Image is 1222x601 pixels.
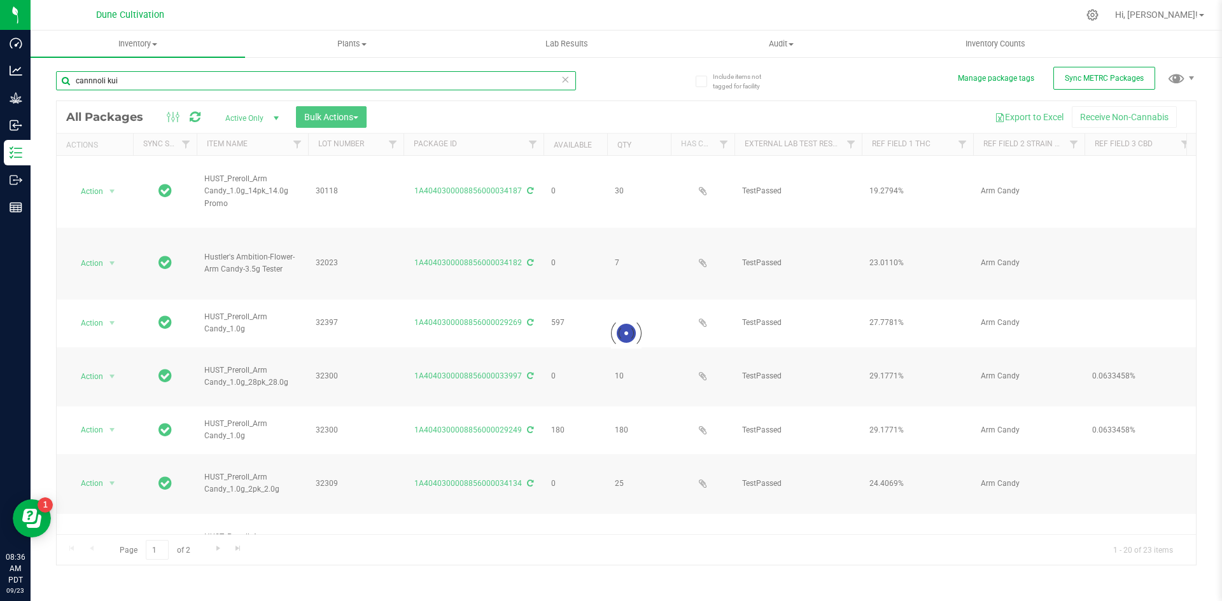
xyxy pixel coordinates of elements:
[10,119,22,132] inline-svg: Inbound
[246,38,459,50] span: Plants
[56,71,576,90] input: Search Package ID, Item Name, SKU, Lot or Part Number...
[1053,67,1155,90] button: Sync METRC Packages
[10,64,22,77] inline-svg: Analytics
[674,31,888,57] a: Audit
[31,31,245,57] a: Inventory
[10,146,22,159] inline-svg: Inventory
[460,31,674,57] a: Lab Results
[561,71,570,88] span: Clear
[10,174,22,186] inline-svg: Outbound
[528,38,605,50] span: Lab Results
[948,38,1043,50] span: Inventory Counts
[958,73,1034,84] button: Manage package tags
[10,201,22,214] inline-svg: Reports
[6,551,25,586] p: 08:36 AM PDT
[245,31,460,57] a: Plants
[1065,74,1144,83] span: Sync METRC Packages
[1115,10,1198,20] span: Hi, [PERSON_NAME]!
[13,499,51,537] iframe: Resource center
[1085,9,1100,21] div: Manage settings
[713,72,776,91] span: Include items not tagged for facility
[675,38,888,50] span: Audit
[96,10,164,20] span: Dune Cultivation
[10,37,22,50] inline-svg: Dashboard
[888,31,1103,57] a: Inventory Counts
[6,586,25,595] p: 09/23
[10,92,22,104] inline-svg: Grow
[31,38,245,50] span: Inventory
[38,497,53,513] iframe: Resource center unread badge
